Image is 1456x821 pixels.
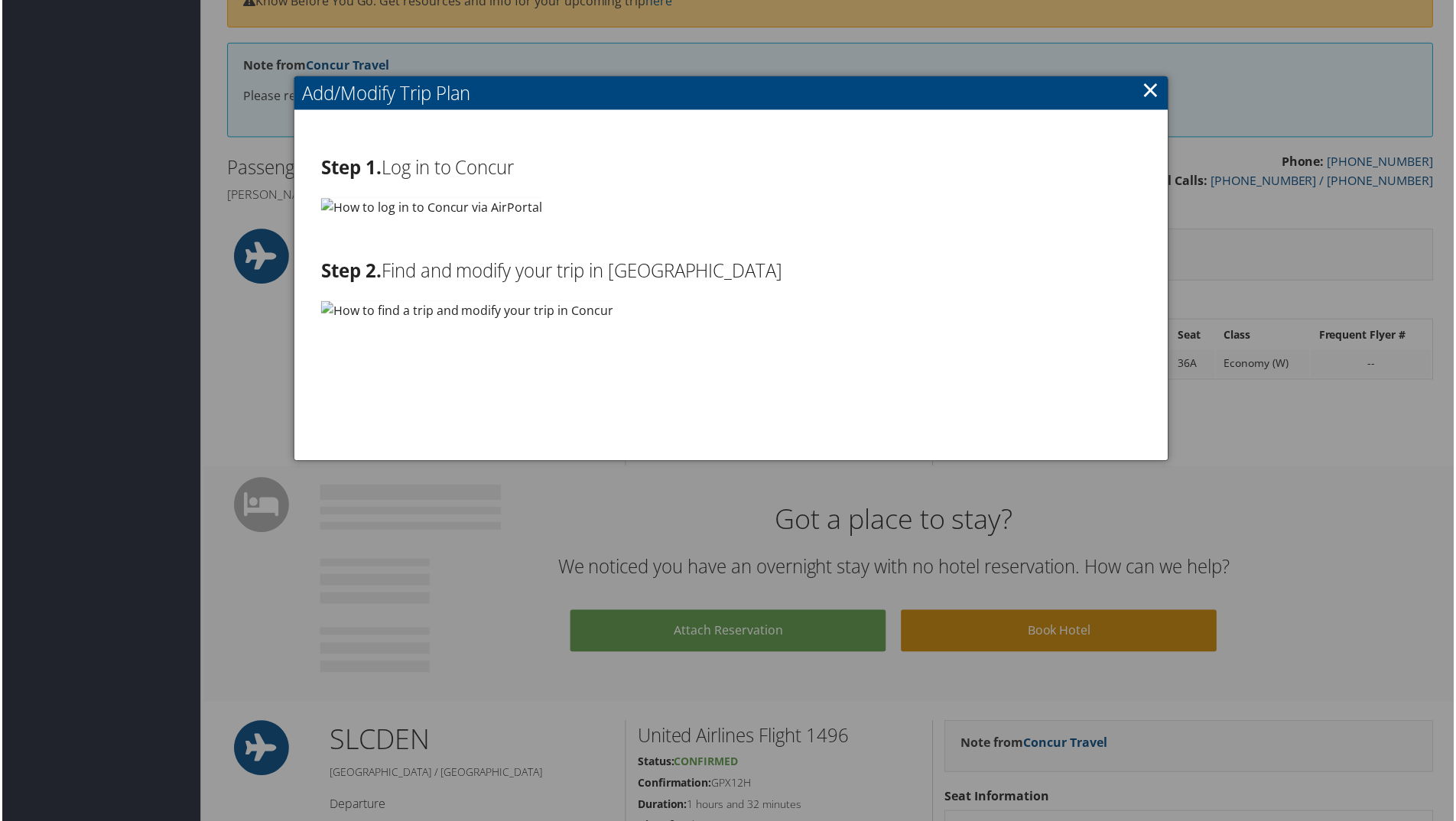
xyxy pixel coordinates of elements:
[293,76,1168,110] h2: Add/Modify Trip Plan
[320,301,613,320] img: How to find a trip and modify your trip in Concur
[1143,74,1161,105] a: ×
[320,258,380,284] strong: Step 2.
[320,155,1142,181] h2: Log in to Concur
[320,198,541,217] img: How to log in to Concur via AirPortal
[320,258,1142,284] h2: Find and modify your trip in [GEOGRAPHIC_DATA]
[320,155,380,180] strong: Step 1.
